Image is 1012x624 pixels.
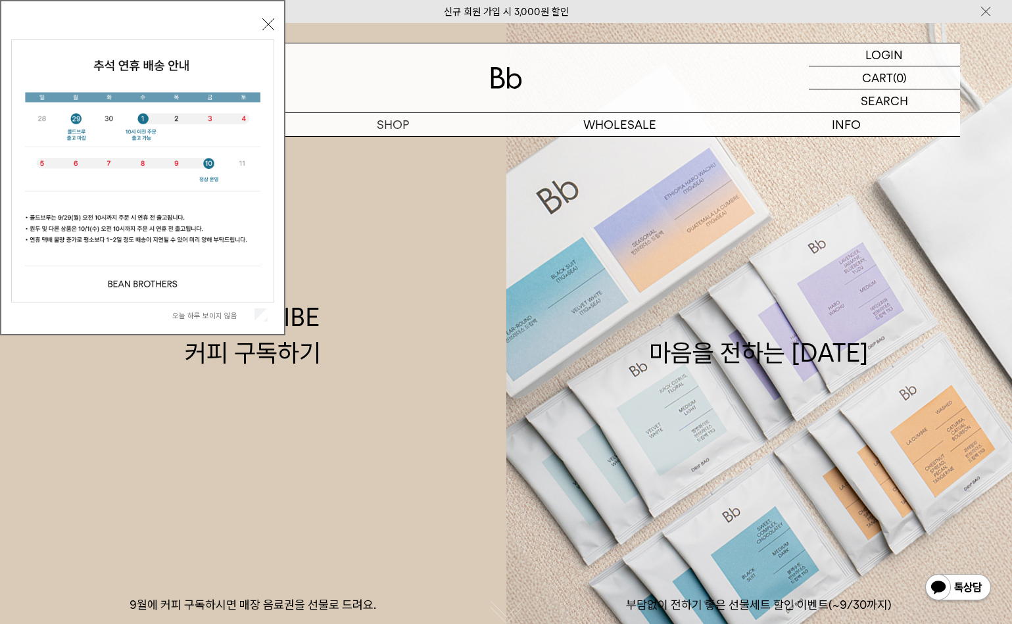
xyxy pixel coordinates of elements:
[893,66,907,89] p: (0)
[865,43,903,66] p: LOGIN
[809,66,960,89] a: CART (0)
[12,40,274,302] img: 5e4d662c6b1424087153c0055ceb1a13_140731.jpg
[172,311,252,320] label: 오늘 하루 보이지 않음
[733,113,960,136] p: INFO
[809,43,960,66] a: LOGIN
[862,66,893,89] p: CART
[279,113,506,136] a: SHOP
[444,6,569,18] a: 신규 회원 가입 시 3,000원 할인
[649,300,869,370] div: 마음을 전하는 [DATE]
[506,113,733,136] p: WHOLESALE
[491,67,522,89] img: 로고
[262,18,274,30] button: 닫기
[861,89,908,112] p: SEARCH
[924,573,992,604] img: 카카오톡 채널 1:1 채팅 버튼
